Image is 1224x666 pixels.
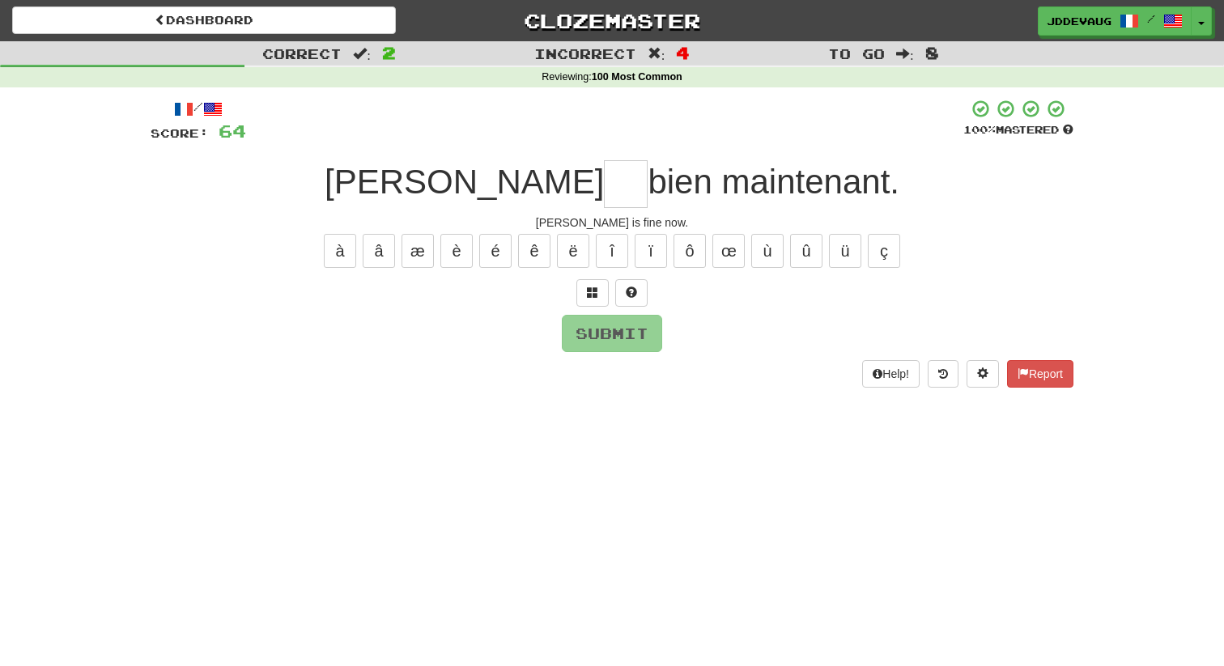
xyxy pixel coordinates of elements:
div: / [151,99,246,119]
a: jddevaug / [1038,6,1192,36]
div: [PERSON_NAME] is fine now. [151,214,1073,231]
button: Single letter hint - you only get 1 per sentence and score half the points! alt+h [615,279,648,307]
button: ù [751,234,784,268]
span: 64 [219,121,246,141]
span: 4 [676,43,690,62]
span: 100 % [963,123,996,136]
button: Round history (alt+y) [928,360,958,388]
button: ü [829,234,861,268]
span: : [648,47,665,61]
button: Switch sentence to multiple choice alt+p [576,279,609,307]
span: bien maintenant. [648,163,899,201]
a: Dashboard [12,6,396,34]
button: Submit [562,315,662,352]
button: û [790,234,822,268]
span: To go [828,45,885,62]
button: ç [868,234,900,268]
button: é [479,234,512,268]
button: ï [635,234,667,268]
button: Report [1007,360,1073,388]
span: [PERSON_NAME] [325,163,604,201]
span: Score: [151,126,209,140]
button: œ [712,234,745,268]
a: Clozemaster [420,6,804,35]
span: jddevaug [1047,14,1111,28]
div: Mastered [963,123,1073,138]
span: Correct [262,45,342,62]
button: Help! [862,360,920,388]
span: Incorrect [534,45,636,62]
span: / [1147,13,1155,24]
span: : [896,47,914,61]
button: ë [557,234,589,268]
span: 8 [925,43,939,62]
button: î [596,234,628,268]
button: è [440,234,473,268]
button: æ [402,234,434,268]
button: à [324,234,356,268]
button: â [363,234,395,268]
button: ê [518,234,550,268]
strong: 100 Most Common [592,71,682,83]
span: : [353,47,371,61]
span: 2 [382,43,396,62]
button: ô [674,234,706,268]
